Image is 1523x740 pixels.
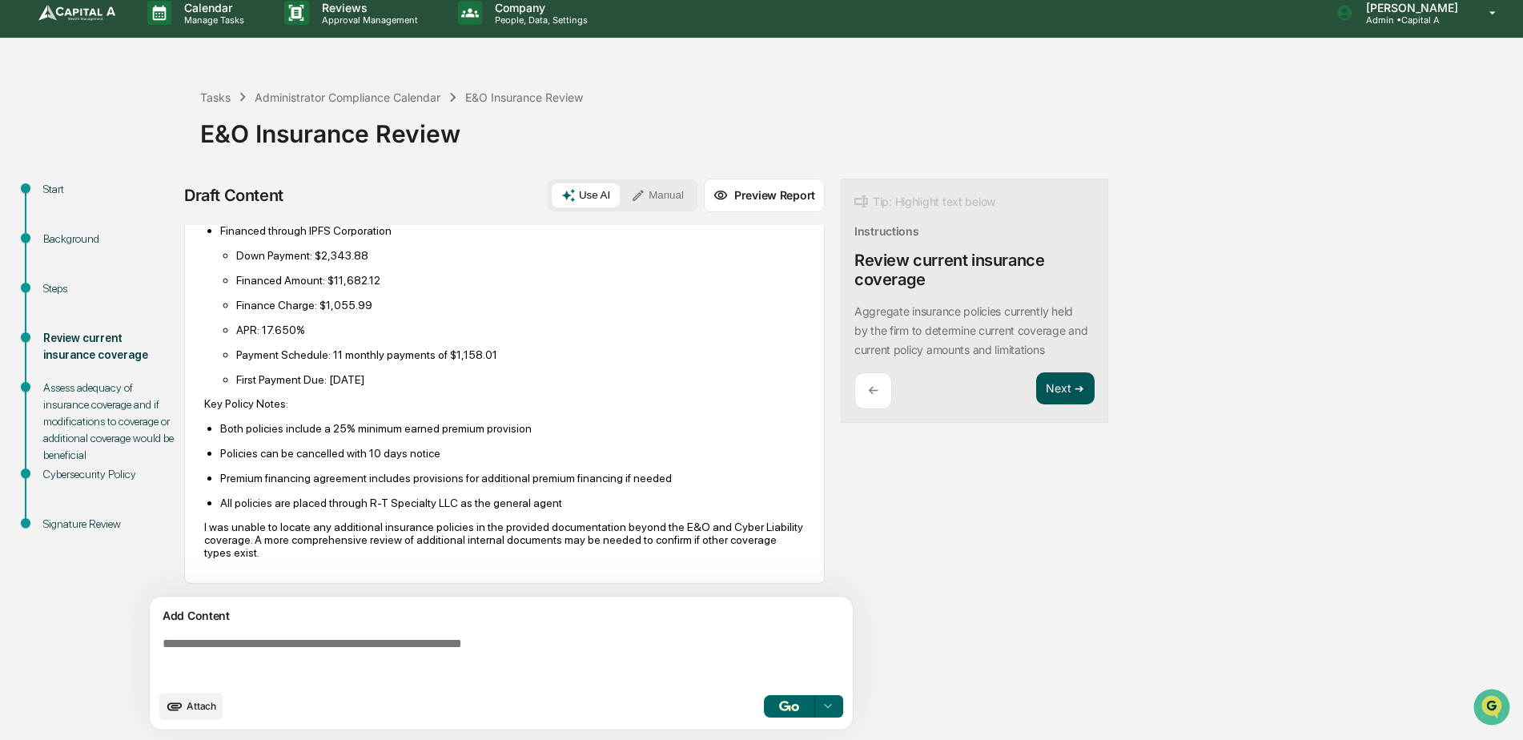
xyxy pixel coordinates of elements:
[200,107,1515,148] div: E&O Insurance Review
[854,251,1095,289] div: Review current insurance coverage
[187,700,216,712] span: Attach
[1036,372,1095,405] button: Next ➔
[171,1,252,14] p: Calendar
[32,232,101,248] span: Data Lookup
[465,90,583,104] div: E&O Insurance Review
[1472,687,1515,730] iframe: Open customer support
[220,497,805,509] p: All policies are placed through R-T Specialty LLC as the general agent
[204,397,805,410] p: Key Policy Notes:
[43,231,175,247] div: Background
[43,466,175,483] div: Cybersecurity Policy
[116,203,129,216] div: 🗄️
[220,472,805,485] p: Premium financing agreement includes provisions for additional premium financing if needed
[159,693,223,720] button: upload document
[54,139,203,151] div: We're available if you need us!
[220,422,805,435] p: Both policies include a 25% minimum earned premium provision
[779,701,798,711] img: Go
[621,183,693,207] button: Manual
[159,606,843,625] div: Add Content
[10,195,110,224] a: 🖐️Preclearance
[38,5,115,21] img: logo
[16,234,29,247] div: 🔎
[704,179,825,212] button: Preview Report
[43,330,175,364] div: Review current insurance coverage
[236,373,805,386] p: First Payment Due: [DATE]
[43,181,175,198] div: Start
[236,249,805,262] p: Down Payment: $2,343.88
[184,186,283,205] div: Draft Content
[482,14,596,26] p: People, Data, Settings
[204,521,805,559] p: I was unable to locate any additional insurance policies in the provided documentation beyond the...
[1353,14,1466,26] p: Admin • Capital A
[43,516,175,533] div: Signature Review
[43,380,175,464] div: Assess adequacy of insurance coverage and if modifications to coverage or additional coverage wou...
[236,324,805,336] p: APR: 17.650%
[220,224,805,237] p: Financed through IPFS Corporation
[171,14,252,26] p: Manage Tasks
[43,280,175,297] div: Steps
[482,1,596,14] p: Company
[54,123,263,139] div: Start new chat
[868,383,878,398] p: ←
[110,195,205,224] a: 🗄️Attestations
[32,202,103,218] span: Preclearance
[200,90,231,104] div: Tasks
[854,304,1087,356] p: Aggregate insurance policies currently held by the firm to determine current coverage and current...
[236,348,805,361] p: Payment Schedule: 11 monthly payments of $1,158.01
[309,14,426,26] p: Approval Management
[10,226,107,255] a: 🔎Data Lookup
[272,127,291,147] button: Start new chat
[159,271,194,284] span: Pylon
[854,224,919,238] div: Instructions
[552,183,620,207] button: Use AI
[764,695,815,718] button: Go
[113,271,194,284] a: Powered byPylon
[220,447,805,460] p: Policies can be cancelled with 10 days notice
[236,274,805,287] p: Financed Amount: $11,682.12
[16,123,45,151] img: 1746055101610-c473b297-6a78-478c-a979-82029cc54cd1
[132,202,199,218] span: Attestations
[255,90,440,104] div: Administrator Compliance Calendar
[16,34,291,59] p: How can we help?
[236,299,805,312] p: Finance Charge: $1,055.99
[1353,1,1466,14] p: [PERSON_NAME]
[16,203,29,216] div: 🖐️
[854,192,995,211] div: Tip: Highlight text below
[309,1,426,14] p: Reviews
